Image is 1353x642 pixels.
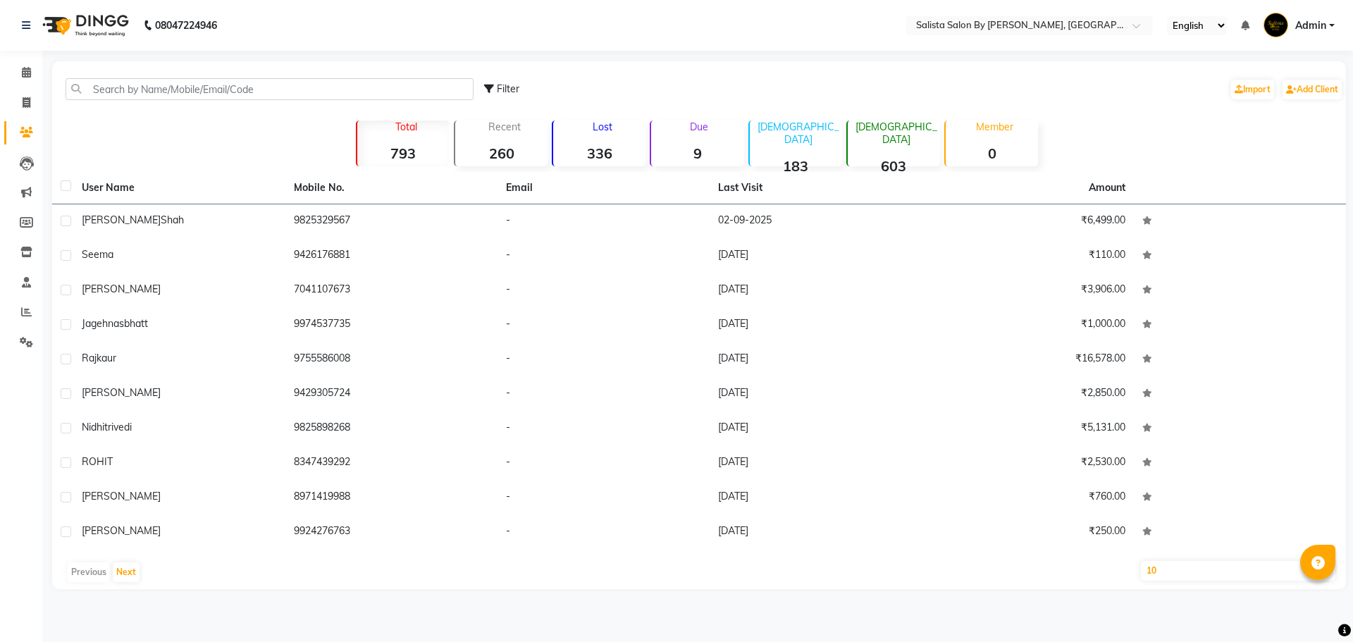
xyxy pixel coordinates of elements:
p: Total [363,121,450,133]
th: Amount [1080,172,1134,204]
td: [DATE] [710,342,922,377]
th: Mobile No. [285,172,498,204]
a: Import [1231,80,1274,99]
span: shah [161,214,184,226]
p: Due [654,121,743,133]
a: Add Client [1283,80,1342,99]
td: [DATE] [710,273,922,308]
td: 9755586008 [285,342,498,377]
span: Admin [1295,18,1326,33]
th: User Name [73,172,285,204]
span: [PERSON_NAME] [82,490,161,502]
td: ₹250.00 [922,515,1134,550]
td: - [498,481,710,515]
strong: 0 [946,144,1038,162]
td: 7041107673 [285,273,498,308]
td: ₹2,530.00 [922,446,1134,481]
td: 9825329567 [285,204,498,239]
td: 02-09-2025 [710,204,922,239]
td: - [498,239,710,273]
p: Member [951,121,1038,133]
p: Lost [559,121,645,133]
p: [DEMOGRAPHIC_DATA] [755,121,842,146]
span: ROHIT [82,455,113,468]
span: kaur [97,352,116,364]
td: ₹110.00 [922,239,1134,273]
span: bhatt [124,317,148,330]
td: - [498,377,710,412]
td: - [498,342,710,377]
span: jagehnas [82,317,124,330]
strong: 183 [750,157,842,175]
span: trivedi [104,421,132,433]
td: - [498,204,710,239]
td: 9429305724 [285,377,498,412]
td: [DATE] [710,412,922,446]
td: [DATE] [710,515,922,550]
td: [DATE] [710,239,922,273]
span: [PERSON_NAME] [82,524,161,537]
strong: 9 [651,144,743,162]
p: [DEMOGRAPHIC_DATA] [853,121,940,146]
td: ₹5,131.00 [922,412,1134,446]
strong: 603 [848,157,940,175]
strong: 336 [553,144,645,162]
th: Last Visit [710,172,922,204]
input: Search by Name/Mobile/Email/Code [66,78,474,100]
th: Email [498,172,710,204]
td: ₹16,578.00 [922,342,1134,377]
strong: 260 [455,144,548,162]
td: 9924276763 [285,515,498,550]
td: - [498,412,710,446]
td: - [498,515,710,550]
span: nidhi [82,421,104,433]
strong: 793 [357,144,450,162]
td: ₹1,000.00 [922,308,1134,342]
td: [DATE] [710,481,922,515]
span: raj [82,352,97,364]
td: ₹3,906.00 [922,273,1134,308]
td: 9974537735 [285,308,498,342]
p: Recent [461,121,548,133]
b: 08047224946 [155,6,217,45]
td: - [498,273,710,308]
td: ₹6,499.00 [922,204,1134,239]
td: 9825898268 [285,412,498,446]
td: - [498,308,710,342]
span: [PERSON_NAME] [82,214,161,226]
span: Filter [497,82,519,95]
td: - [498,446,710,481]
td: [DATE] [710,308,922,342]
td: ₹2,850.00 [922,377,1134,412]
td: [DATE] [710,446,922,481]
td: [DATE] [710,377,922,412]
img: logo [36,6,132,45]
td: 9426176881 [285,239,498,273]
td: 8971419988 [285,481,498,515]
span: seema [82,248,113,261]
button: Next [113,562,140,582]
td: ₹760.00 [922,481,1134,515]
span: [PERSON_NAME] [82,386,161,399]
img: Admin [1264,13,1288,37]
span: [PERSON_NAME] [82,283,161,295]
td: 8347439292 [285,446,498,481]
